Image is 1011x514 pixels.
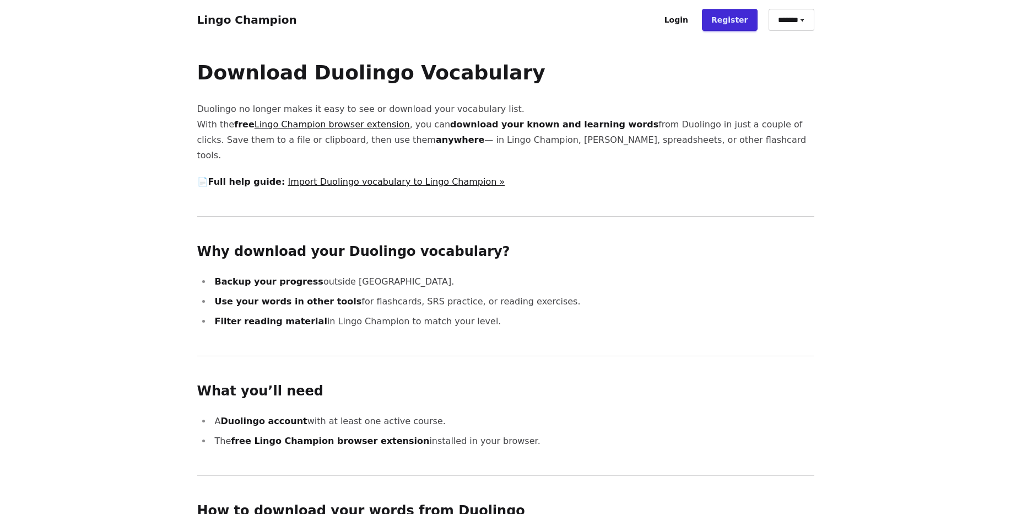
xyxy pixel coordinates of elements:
p: 📄 [197,174,814,190]
strong: Filter reading material [215,316,327,326]
h2: Why download your Duolingo vocabulary? [197,243,814,261]
li: outside [GEOGRAPHIC_DATA]. [212,274,814,290]
a: Lingo Champion browser extension [255,119,410,130]
a: Login [655,9,698,31]
strong: free [234,119,410,130]
strong: Full help guide: [208,176,285,187]
h1: Download Duolingo Vocabulary [197,62,814,84]
li: in Lingo Champion to match your level. [212,314,814,329]
a: Lingo Champion [197,13,297,26]
strong: anywhere [436,135,484,145]
a: Import Duolingo vocabulary to Lingo Champion » [288,176,505,187]
li: The installed in your browser. [212,433,814,449]
h2: What you’ll need [197,383,814,400]
li: for flashcards, SRS practice, or reading exercises. [212,294,814,309]
strong: free Lingo Champion browser extension [231,436,429,446]
strong: download your known and learning words [450,119,658,130]
li: A with at least one active course. [212,414,814,429]
p: Duolingo no longer makes it easy to see or download your vocabulary list. With the , you can from... [197,101,814,163]
strong: Backup your progress [215,276,323,287]
strong: Duolingo account [220,416,307,426]
a: Register [702,9,758,31]
strong: Use your words in other tools [215,296,362,307]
